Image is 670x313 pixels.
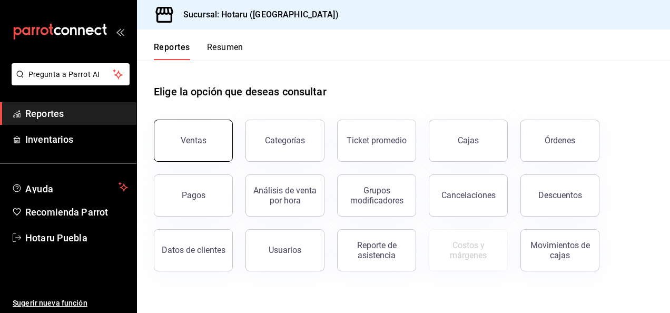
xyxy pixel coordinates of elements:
button: Análisis de venta por hora [245,174,324,217]
button: Movimientos de cajas [520,229,599,271]
button: Grupos modificadores [337,174,416,217]
div: Grupos modificadores [344,185,409,206]
span: Reportes [25,106,128,121]
button: Ventas [154,120,233,162]
div: Movimientos de cajas [527,240,593,260]
span: Inventarios [25,132,128,146]
span: Sugerir nueva función [13,298,128,309]
div: Ventas [181,135,206,145]
div: Reporte de asistencia [344,240,409,260]
div: Ticket promedio [347,135,407,145]
span: Recomienda Parrot [25,205,128,219]
div: Cajas [458,134,479,147]
button: Categorías [245,120,324,162]
button: Resumen [207,42,243,60]
div: Análisis de venta por hora [252,185,318,206]
a: Cajas [429,120,508,162]
div: Órdenes [545,135,575,145]
button: Descuentos [520,174,599,217]
div: Descuentos [538,190,582,200]
button: Pagos [154,174,233,217]
span: Pregunta a Parrot AI [28,69,113,80]
div: Pagos [182,190,205,200]
button: Datos de clientes [154,229,233,271]
button: Órdenes [520,120,599,162]
button: Reporte de asistencia [337,229,416,271]
div: Costos y márgenes [436,240,501,260]
div: Cancelaciones [441,190,496,200]
button: open_drawer_menu [116,27,124,36]
button: Pregunta a Parrot AI [12,63,130,85]
button: Reportes [154,42,190,60]
div: navigation tabs [154,42,243,60]
span: Hotaru Puebla [25,231,128,245]
h3: Sucursal: Hotaru ([GEOGRAPHIC_DATA]) [175,8,339,21]
span: Ayuda [25,181,114,193]
div: Usuarios [269,245,301,255]
button: Cancelaciones [429,174,508,217]
button: Contrata inventarios para ver este reporte [429,229,508,271]
button: Ticket promedio [337,120,416,162]
button: Usuarios [245,229,324,271]
h1: Elige la opción que deseas consultar [154,84,327,100]
div: Categorías [265,135,305,145]
a: Pregunta a Parrot AI [7,76,130,87]
div: Datos de clientes [162,245,225,255]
